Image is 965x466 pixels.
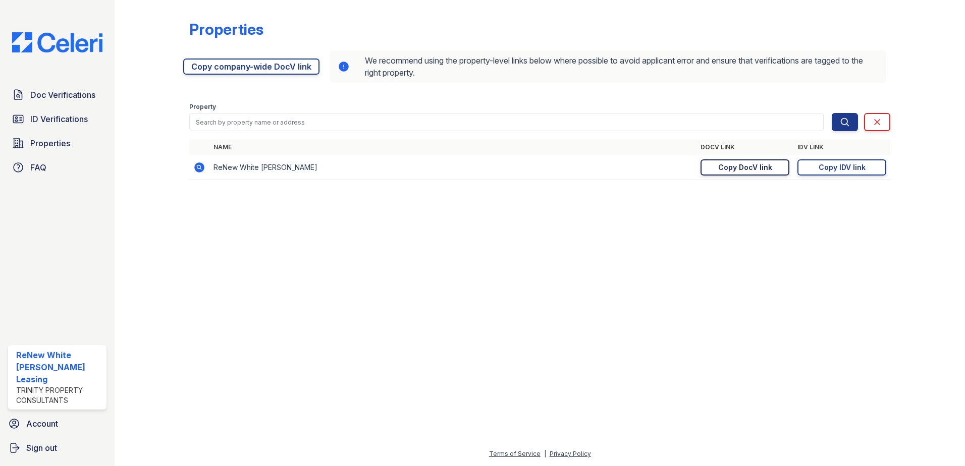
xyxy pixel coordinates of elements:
div: ReNew White [PERSON_NAME] Leasing [16,349,102,385]
span: Properties [30,137,70,149]
span: Account [26,418,58,430]
a: FAQ [8,157,106,178]
a: Privacy Policy [550,450,591,457]
span: Sign out [26,442,57,454]
a: ID Verifications [8,109,106,129]
div: Copy IDV link [819,162,866,172]
a: Copy IDV link [797,159,886,176]
div: | [544,450,546,457]
a: Account [4,414,111,434]
label: Property [189,103,216,111]
a: Terms of Service [489,450,541,457]
th: DocV Link [696,139,793,155]
a: Copy DocV link [701,159,789,176]
div: Trinity Property Consultants [16,385,102,405]
img: CE_Logo_Blue-a8612792a0a2168367f1c8372b55b34899dd931a85d93a1a3d3e32e68fde9ad4.png [4,32,111,52]
th: IDV Link [793,139,890,155]
a: Properties [8,133,106,153]
th: Name [209,139,696,155]
div: Copy DocV link [718,162,772,172]
input: Search by property name or address [189,113,824,131]
a: Copy company-wide DocV link [183,59,319,75]
span: FAQ [30,161,46,173]
a: Sign out [4,438,111,458]
td: ReNew White [PERSON_NAME] [209,155,696,180]
div: We recommend using the property-level links below where possible to avoid applicant error and ens... [330,50,886,83]
a: Doc Verifications [8,85,106,105]
div: Properties [189,20,263,38]
span: ID Verifications [30,113,88,125]
span: Doc Verifications [30,89,95,101]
